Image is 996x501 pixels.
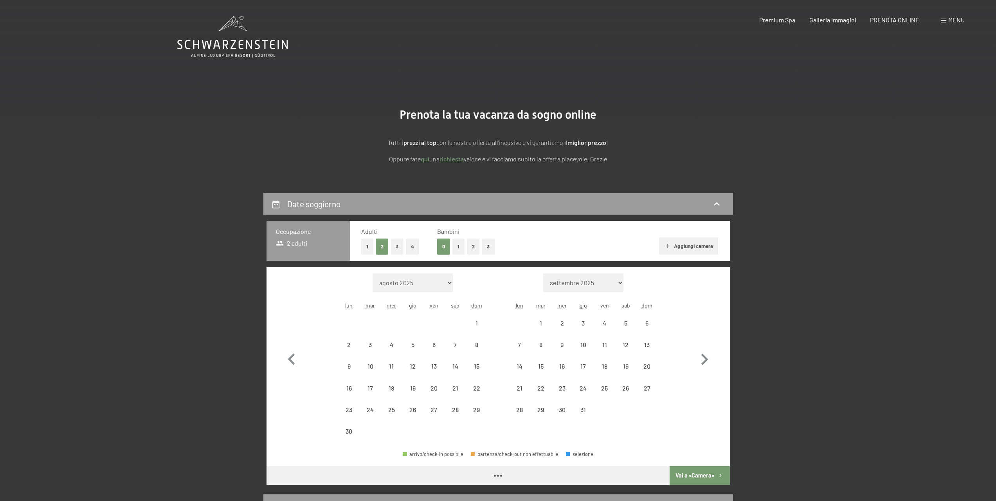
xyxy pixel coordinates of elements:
[636,377,657,398] div: Sun Dec 27 2026
[594,377,615,398] div: arrivo/check-in non effettuabile
[467,239,480,255] button: 2
[637,363,657,383] div: 20
[381,377,402,398] div: arrivo/check-in non effettuabile
[594,356,615,377] div: Fri Dec 18 2026
[516,302,523,309] abbr: lunedì
[437,228,459,235] span: Bambini
[509,356,530,377] div: Mon Dec 14 2026
[466,363,486,383] div: 15
[423,356,445,377] div: arrivo/check-in non effettuabile
[637,385,657,405] div: 27
[439,155,464,163] a: richiesta
[573,407,593,426] div: 31
[536,302,546,309] abbr: martedì
[445,399,466,420] div: Sat Nov 28 2026
[287,199,340,209] h2: Date soggiorno
[615,356,636,377] div: Sat Dec 19 2026
[659,237,718,255] button: Aggiungi camera
[381,334,402,355] div: arrivo/check-in non effettuabile
[423,377,445,398] div: Fri Nov 20 2026
[636,334,657,355] div: Sun Dec 13 2026
[466,356,487,377] div: Sun Nov 15 2026
[452,239,465,255] button: 1
[531,385,551,405] div: 22
[573,313,594,334] div: arrivo/check-in non effettuabile
[615,377,636,398] div: arrivo/check-in non effettuabile
[437,239,450,255] button: 0
[636,356,657,377] div: arrivo/check-in non effettuabile
[615,334,636,355] div: Sat Dec 12 2026
[360,342,380,361] div: 3
[466,399,487,420] div: arrivo/check-in non effettuabile
[615,313,636,334] div: arrivo/check-in non effettuabile
[339,385,359,405] div: 16
[567,139,606,146] strong: miglior prezzo
[366,302,375,309] abbr: martedì
[530,313,551,334] div: Tue Dec 01 2026
[616,363,636,383] div: 19
[402,356,423,377] div: Thu Nov 12 2026
[594,377,615,398] div: Fri Dec 25 2026
[402,399,423,420] div: Thu Nov 26 2026
[421,155,429,163] a: quì
[621,302,630,309] abbr: sabato
[391,239,404,255] button: 3
[509,334,530,355] div: arrivo/check-in non effettuabile
[594,342,614,361] div: 11
[509,334,530,355] div: Mon Dec 07 2026
[580,302,587,309] abbr: giovedì
[510,363,529,383] div: 14
[360,356,381,377] div: Tue Nov 10 2026
[339,421,360,442] div: Mon Nov 30 2026
[948,16,965,24] span: Menu
[402,377,423,398] div: arrivo/check-in non effettuabile
[531,407,551,426] div: 29
[530,334,551,355] div: Tue Dec 08 2026
[403,385,423,405] div: 19
[339,377,360,398] div: arrivo/check-in non effettuabile
[530,313,551,334] div: arrivo/check-in non effettuabile
[551,377,573,398] div: Wed Dec 23 2026
[615,356,636,377] div: arrivo/check-in non effettuabile
[424,385,444,405] div: 20
[510,407,529,426] div: 28
[339,334,360,355] div: Mon Nov 02 2026
[594,313,615,334] div: Fri Dec 04 2026
[573,377,594,398] div: Thu Dec 24 2026
[594,385,614,405] div: 25
[551,356,573,377] div: arrivo/check-in non effettuabile
[339,377,360,398] div: Mon Nov 16 2026
[445,334,466,355] div: Sat Nov 07 2026
[510,385,529,405] div: 21
[423,377,445,398] div: arrivo/check-in non effettuabile
[403,363,423,383] div: 12
[594,334,615,355] div: Fri Dec 11 2026
[445,334,466,355] div: arrivo/check-in non effettuabile
[530,356,551,377] div: Tue Dec 15 2026
[636,313,657,334] div: arrivo/check-in non effettuabile
[552,385,572,405] div: 23
[531,320,551,340] div: 1
[759,16,795,24] a: Premium Spa
[573,313,594,334] div: Thu Dec 03 2026
[530,377,551,398] div: arrivo/check-in non effettuabile
[552,342,572,361] div: 9
[466,385,486,405] div: 22
[466,313,487,334] div: arrivo/check-in non effettuabile
[381,399,402,420] div: arrivo/check-in non effettuabile
[339,399,360,420] div: Mon Nov 23 2026
[636,313,657,334] div: Sun Dec 06 2026
[573,320,593,340] div: 3
[360,399,381,420] div: Tue Nov 24 2026
[360,399,381,420] div: arrivo/check-in non effettuabile
[382,407,401,426] div: 25
[360,407,380,426] div: 24
[551,399,573,420] div: Wed Dec 30 2026
[303,154,694,164] p: Oppure fate una veloce e vi facciamo subito la offerta piacevole. Grazie
[360,377,381,398] div: arrivo/check-in non effettuabile
[551,399,573,420] div: arrivo/check-in non effettuabile
[509,399,530,420] div: arrivo/check-in non effettuabile
[360,334,381,355] div: Tue Nov 03 2026
[445,377,466,398] div: Sat Nov 21 2026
